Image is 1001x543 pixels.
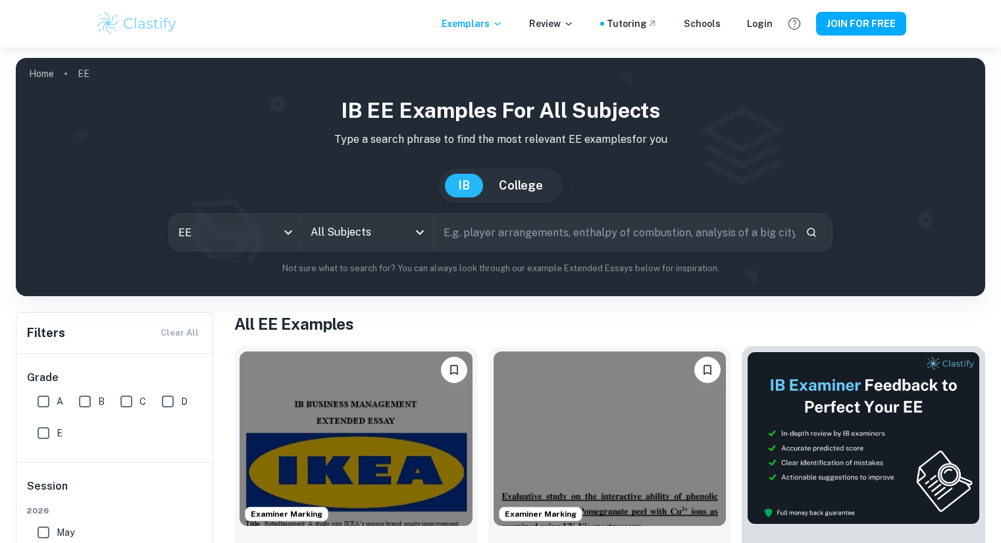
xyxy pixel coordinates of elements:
p: Type a search phrase to find the most relevant EE examples for you [26,132,975,147]
button: IB [445,174,483,197]
img: profile cover [16,58,985,296]
span: E [57,426,63,440]
h6: Grade [27,370,203,386]
button: Search [800,221,823,244]
button: Please log in to bookmark exemplars [694,357,721,383]
button: Open [411,223,429,242]
h1: IB EE examples for all subjects [26,95,975,126]
button: Please log in to bookmark exemplars [441,357,467,383]
span: Examiner Marking [500,508,582,520]
input: E.g. player arrangements, enthalpy of combustion, analysis of a big city... [434,214,795,251]
button: College [486,174,556,197]
img: Thumbnail [747,351,980,525]
p: EE [78,66,90,81]
span: A [57,394,63,409]
a: Schools [684,16,721,31]
button: JOIN FOR FREE [816,12,906,36]
div: EE [169,214,301,251]
h1: All EE Examples [234,312,985,336]
span: C [140,394,146,409]
button: Help and Feedback [783,13,806,35]
p: Review [529,16,574,31]
span: May [57,525,74,540]
a: Home [29,65,54,83]
span: D [181,394,188,409]
p: Exemplars [442,16,503,31]
span: 2026 [27,505,203,517]
a: Tutoring [607,16,657,31]
h6: Session [27,478,203,505]
img: Chemistry EE example thumbnail: How do phenolic acid derivatives obtaine [494,351,727,526]
p: Not sure what to search for? You can always look through our example Extended Essays below for in... [26,262,975,275]
a: Login [747,16,773,31]
img: Business and Management EE example thumbnail: To what extent have IKEA's in-store reta [240,351,473,526]
span: B [98,394,105,409]
h6: Filters [27,324,65,342]
span: Examiner Marking [245,508,328,520]
img: Clastify logo [95,11,179,37]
